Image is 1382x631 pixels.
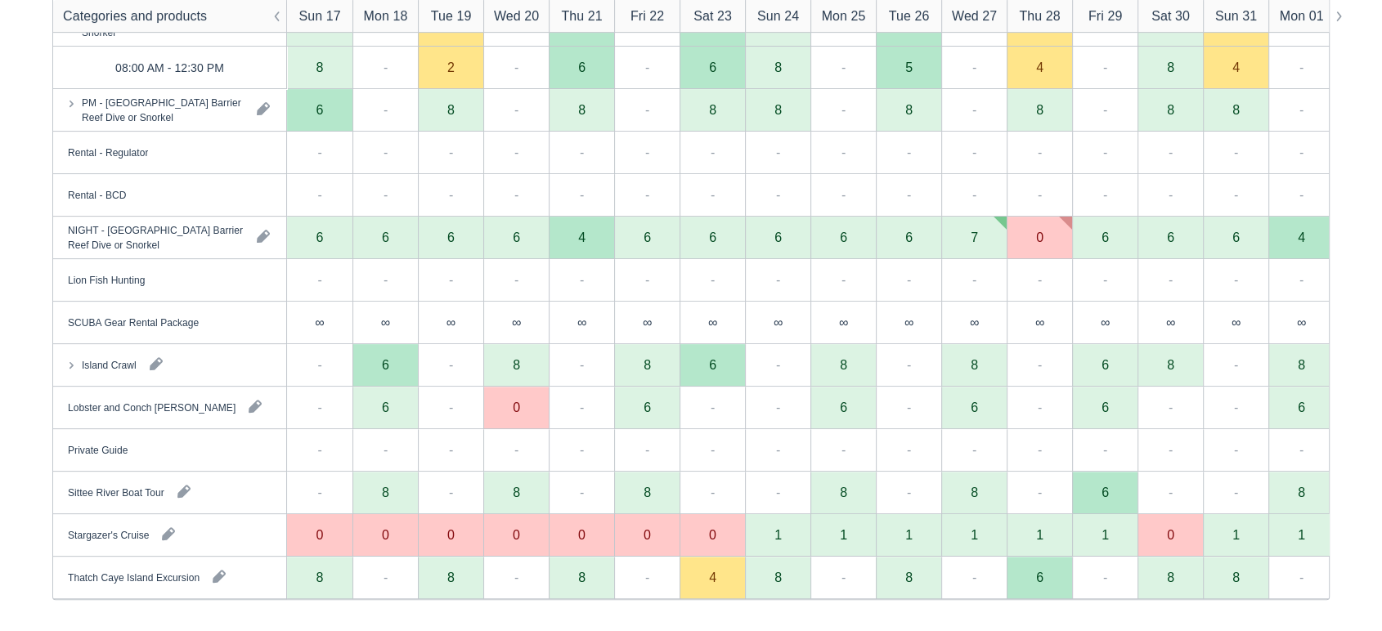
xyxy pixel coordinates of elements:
div: 4 [549,217,614,259]
div: 5 [905,60,913,74]
div: 1 [1232,528,1240,541]
div: ∞ [287,302,352,344]
div: - [1103,185,1107,204]
div: 6 [680,47,745,89]
div: - [776,440,780,459]
div: 1 [1007,514,1072,557]
div: 4 [1007,47,1072,89]
div: - [1299,100,1303,119]
div: 6 [1137,217,1203,259]
div: - [907,142,911,162]
div: - [317,397,321,417]
div: 6 [614,217,680,259]
div: Rental - BCD [68,187,126,202]
div: 8 [1298,486,1305,499]
div: 1 [1298,528,1305,541]
div: - [972,15,976,34]
div: Thu 21 [561,7,602,26]
div: 6 [941,387,1007,429]
div: ∞ [810,302,876,344]
div: 6 [1298,401,1305,414]
div: 0 [418,514,483,557]
div: 8 [287,47,352,89]
div: - [514,15,518,34]
div: 1 [1036,528,1043,541]
div: - [972,185,976,204]
div: 6 [316,230,324,244]
div: - [514,142,518,162]
div: - [776,355,780,374]
div: - [1234,397,1238,417]
div: 8 [578,571,586,584]
div: 6 [840,401,847,414]
div: 0 [644,528,651,541]
div: ∞ [418,302,483,344]
div: 8 [382,486,389,499]
div: - [645,270,649,289]
div: 8 [709,103,716,116]
div: - [317,142,321,162]
div: ∞ [549,302,614,344]
div: - [907,185,911,204]
div: 6 [1007,557,1072,599]
div: 8 [578,103,586,116]
div: 6 [316,103,324,116]
div: 6 [709,358,716,371]
div: - [907,397,911,417]
div: 8 [1167,103,1174,116]
div: - [1169,185,1173,204]
div: 6 [483,217,549,259]
div: ∞ [381,315,390,329]
div: Mon 01 [1280,7,1324,26]
div: - [1038,355,1042,374]
div: ∞ [315,315,324,329]
div: - [580,355,584,374]
div: - [776,397,780,417]
div: - [1103,57,1107,77]
div: 6 [1102,230,1109,244]
div: ∞ [1137,302,1203,344]
div: - [776,142,780,162]
div: 0 [513,401,520,414]
div: 0 [1167,528,1174,541]
div: 8 [1203,557,1268,599]
div: Fri 29 [1088,7,1122,26]
div: 1 [810,514,876,557]
div: 1 [840,528,847,541]
div: 6 [1203,217,1268,259]
div: Mon 18 [364,7,408,26]
div: 0 [513,528,520,541]
div: 4 [1298,230,1305,244]
div: 6 [287,217,352,259]
div: - [1169,142,1173,162]
div: 6 [1268,387,1334,429]
div: - [317,355,321,374]
div: Thu 28 [1019,7,1060,26]
div: 0 [352,514,418,557]
div: 7 [941,217,1007,259]
div: 8 [1167,60,1174,74]
div: SCUBA Gear Rental Package [68,315,199,329]
div: PM - [GEOGRAPHIC_DATA] Barrier Reef Dive or Snorkel [82,95,244,124]
div: 2 [447,60,455,74]
div: - [384,142,388,162]
div: 1 [774,528,782,541]
div: ∞ [876,302,941,344]
div: 6 [709,230,716,244]
div: 8 [644,486,651,499]
div: 8 [774,60,782,74]
div: 6 [352,217,418,259]
div: ∞ [904,315,913,329]
div: 8 [513,486,520,499]
div: - [711,270,715,289]
div: Sat 30 [1151,7,1190,26]
div: Tue 26 [889,7,930,26]
div: Sun 31 [1215,7,1257,26]
div: Fri 22 [630,7,664,26]
div: - [384,100,388,119]
div: - [580,270,584,289]
div: 6 [644,401,651,414]
div: 6 [513,230,520,244]
div: ∞ [680,302,745,344]
div: 8 [774,571,782,584]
